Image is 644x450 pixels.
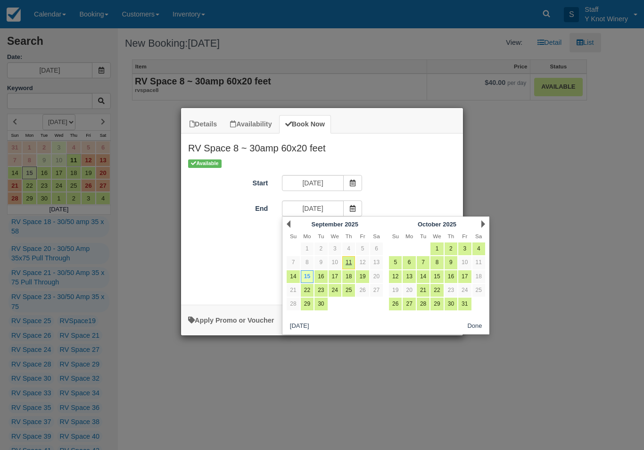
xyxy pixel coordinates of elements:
[314,242,327,255] a: 2
[329,256,341,269] a: 10
[286,320,313,332] button: [DATE]
[287,298,299,310] a: 28
[430,284,443,297] a: 22
[373,233,380,239] span: Saturday
[370,284,383,297] a: 27
[464,320,486,332] button: Done
[448,233,454,239] span: Thursday
[329,242,341,255] a: 3
[329,270,341,283] a: 17
[417,284,429,297] a: 21
[279,115,331,133] a: Book Now
[389,256,402,269] a: 5
[224,115,278,133] a: Availability
[433,233,441,239] span: Wednesday
[475,233,482,239] span: Saturday
[181,133,463,300] div: Item Modal
[430,256,443,269] a: 8
[370,242,383,255] a: 6
[472,284,485,297] a: 25
[181,288,463,300] div: :
[405,233,413,239] span: Monday
[342,242,355,255] a: 4
[345,221,358,228] span: 2025
[287,270,299,283] a: 14
[458,298,471,310] a: 31
[445,298,457,310] a: 30
[472,270,485,283] a: 18
[188,159,222,167] span: Available
[287,256,299,269] a: 7
[481,220,485,228] a: Next
[458,242,471,255] a: 3
[417,270,429,283] a: 14
[303,233,311,239] span: Monday
[356,256,369,269] a: 12
[287,284,299,297] a: 21
[443,221,456,228] span: 2025
[301,284,314,297] a: 22
[472,242,485,255] a: 4
[183,115,223,133] a: Details
[458,256,471,269] a: 10
[430,298,443,310] a: 29
[389,270,402,283] a: 12
[331,233,339,239] span: Wednesday
[403,256,415,269] a: 6
[181,175,275,188] label: Start
[188,317,274,324] a: Apply Voucher
[301,270,314,283] a: 15
[301,242,314,255] a: 1
[287,220,290,228] a: Prev
[342,256,355,269] a: 11
[418,221,441,228] span: October
[314,256,327,269] a: 9
[445,242,457,255] a: 2
[403,298,415,310] a: 27
[312,221,343,228] span: September
[301,298,314,310] a: 29
[472,256,485,269] a: 11
[370,270,383,283] a: 20
[389,284,402,297] a: 19
[314,270,327,283] a: 16
[389,298,402,310] a: 26
[360,233,365,239] span: Friday
[356,284,369,297] a: 26
[458,284,471,297] a: 24
[181,133,463,158] h2: RV Space 8 ~ 30amp 60x20 feet
[403,284,415,297] a: 20
[420,233,426,239] span: Tuesday
[301,256,314,269] a: 8
[314,298,327,310] a: 30
[342,284,355,297] a: 25
[430,242,443,255] a: 1
[290,233,297,239] span: Sunday
[403,270,415,283] a: 13
[430,270,443,283] a: 15
[356,270,369,283] a: 19
[417,256,429,269] a: 7
[329,284,341,297] a: 24
[445,256,457,269] a: 9
[392,233,399,239] span: Sunday
[445,284,457,297] a: 23
[346,233,352,239] span: Thursday
[417,298,429,310] a: 28
[318,233,324,239] span: Tuesday
[181,200,275,214] label: End
[314,284,327,297] a: 23
[458,270,471,283] a: 17
[356,242,369,255] a: 5
[462,233,467,239] span: Friday
[370,256,383,269] a: 13
[342,270,355,283] a: 18
[445,270,457,283] a: 16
